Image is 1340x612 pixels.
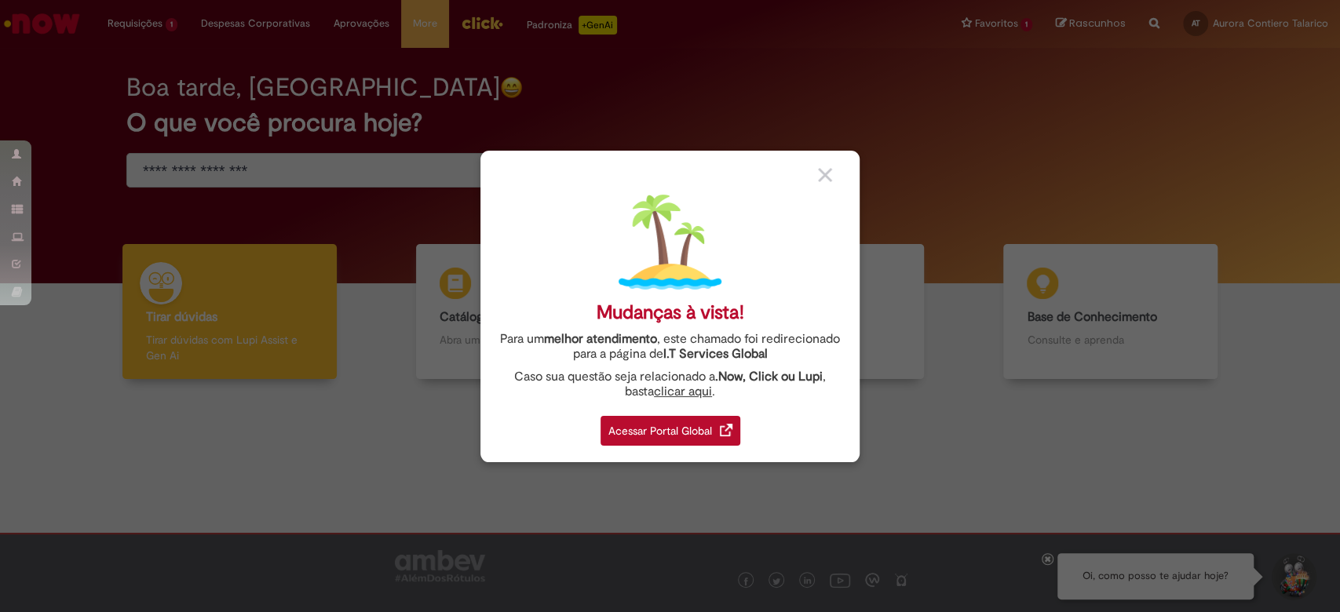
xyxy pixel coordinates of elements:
a: Acessar Portal Global [601,407,740,446]
strong: .Now, Click ou Lupi [715,369,823,384]
a: clicar aqui [654,375,712,399]
img: island.png [619,191,721,293]
div: Caso sua questão seja relacionado a , basta . [492,370,848,399]
img: redirect_link.png [720,424,732,436]
div: Acessar Portal Global [601,416,740,446]
strong: melhor atendimento [544,331,657,347]
div: Para um , este chamado foi redirecionado para a página de [492,332,848,362]
a: I.T Services Global [663,337,768,362]
div: Mudanças à vista! [597,301,744,324]
img: close_button_grey.png [818,168,832,182]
